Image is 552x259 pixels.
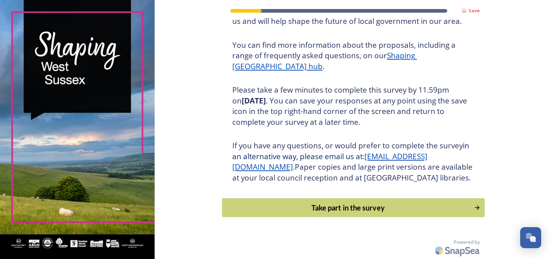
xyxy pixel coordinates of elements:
button: Open Chat [520,227,541,248]
a: [EMAIL_ADDRESS][DOMAIN_NAME] [232,151,427,172]
h3: If you have any questions, or would prefer to complete the survey Paper copies and large print ve... [232,140,474,183]
span: Powered by [454,239,480,246]
span: in an alternative way, please email us at: [232,140,471,161]
img: SnapSea Logo [433,242,483,259]
button: Continue [222,198,484,217]
h3: Please take a few minutes to complete this survey by 11.59pm on . You can save your responses at ... [232,85,474,127]
h3: You can find more information about the proposals, including a range of frequently asked question... [232,40,474,72]
a: Shaping [GEOGRAPHIC_DATA] hub [232,50,417,71]
strong: Save [469,7,480,14]
span: . [293,162,295,172]
strong: [DATE] [242,95,266,106]
div: Take part in the survey [226,202,470,213]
